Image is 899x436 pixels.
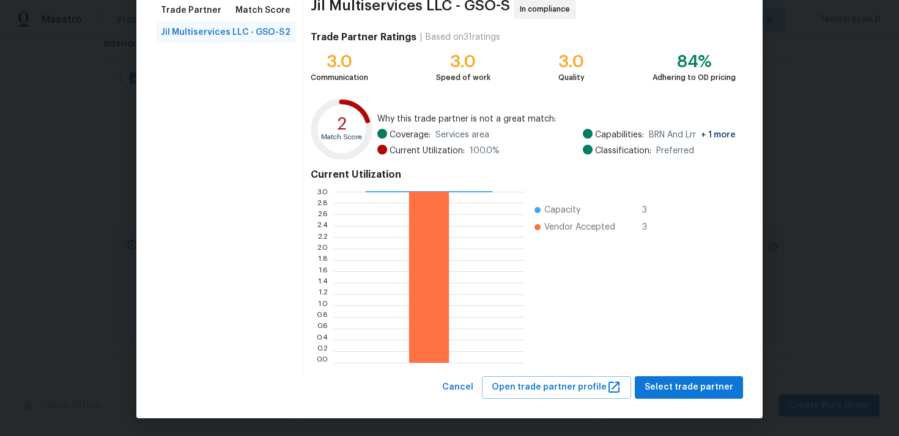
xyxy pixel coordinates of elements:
span: Capabilities: [595,129,644,141]
text: 0.8 [316,313,328,321]
text: 2.0 [317,245,328,252]
div: Communication [311,71,368,84]
div: | [416,31,426,43]
text: 2.6 [317,211,328,218]
div: Adhering to OD pricing [653,71,736,84]
span: Classification: [595,145,651,157]
text: 3.0 [317,188,328,195]
span: Services area [435,129,489,141]
span: Open trade partner profile [492,380,621,395]
span: Jil Multiservices LLC - GSO-S [161,26,284,38]
span: Why this trade partner is not a great match: [377,113,736,125]
text: Match Score [321,134,362,140]
button: Open trade partner profile [482,376,631,399]
div: Speed of work [436,71,490,84]
div: 3.0 [558,56,585,68]
span: Preferred [656,145,694,157]
text: 0.2 [317,347,328,355]
div: 3.0 [436,56,490,68]
span: 3 [642,204,662,216]
text: 1.6 [319,267,328,275]
text: 2 [337,115,347,133]
text: 0.6 [317,325,328,332]
span: BRN And Lrr [649,129,736,141]
span: + 1 more [701,131,736,139]
span: Capacity [544,204,580,216]
h4: Trade Partner Ratings [311,31,416,43]
text: 2.8 [317,199,328,206]
div: 3.0 [311,56,368,68]
span: Vendor Accepted [544,221,615,233]
span: 3 [642,221,662,233]
div: 84% [653,56,736,68]
span: 2 [285,26,290,38]
span: 100.0 % [470,145,500,157]
span: Cancel [442,380,473,395]
text: 1.8 [318,256,328,264]
button: Select trade partner [635,376,743,399]
text: 0.0 [316,359,328,366]
div: Based on 31 ratings [426,31,500,43]
span: In compliance [520,3,575,15]
div: Quality [558,71,585,84]
span: Trade Partner [161,4,221,16]
text: 2.2 [317,233,328,241]
text: 2.4 [317,222,328,230]
text: 0.4 [316,336,328,343]
span: Select trade partner [645,380,733,395]
h4: Current Utilization [311,169,736,181]
span: Current Utilization: [390,145,465,157]
text: 1.2 [319,291,328,298]
button: Cancel [437,376,478,399]
text: 1.4 [318,279,328,286]
span: Coverage: [390,129,431,141]
span: Match Score [235,4,290,16]
text: 1.0 [318,302,328,309]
